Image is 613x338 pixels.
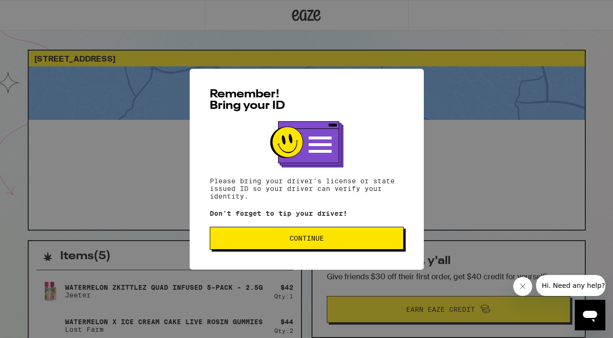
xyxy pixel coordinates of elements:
span: Remember! Bring your ID [210,89,285,112]
button: Continue [210,227,404,250]
iframe: Close message [513,277,532,296]
iframe: Button to launch messaging window [575,300,605,330]
p: Please bring your driver's license or state issued ID so your driver can verify your identity. [210,177,404,200]
p: Don't forget to tip your driver! [210,210,404,217]
span: Continue [290,235,324,242]
iframe: Message from company [536,275,605,296]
